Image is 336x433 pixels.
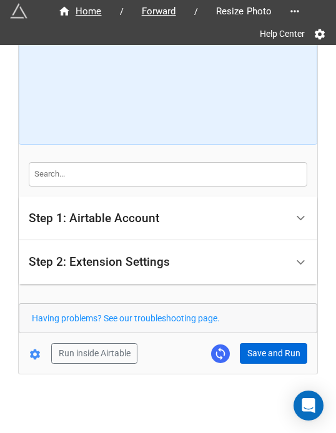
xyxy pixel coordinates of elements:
img: miniextensions-icon.73ae0678.png [10,2,27,20]
a: Help Center [251,22,314,45]
a: Having problems? See our troubleshooting page. [32,313,220,323]
a: Forward [129,4,189,19]
a: Home [45,4,115,19]
nav: breadcrumb [45,4,285,19]
div: Step 1: Airtable Account [19,197,317,241]
li: / [120,5,124,18]
div: Step 2: Extension Settings [29,256,170,268]
input: Search... [29,162,307,186]
div: Home [58,4,102,19]
span: Resize Photo [209,4,280,19]
div: Step 1: Airtable Account [29,212,159,225]
button: Run inside Airtable [51,343,137,364]
div: Step 2: Extension Settings [19,240,317,285]
li: / [194,5,198,18]
span: Forward [134,4,184,19]
div: Open Intercom Messenger [294,391,324,421]
button: Save and Run [240,343,307,364]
